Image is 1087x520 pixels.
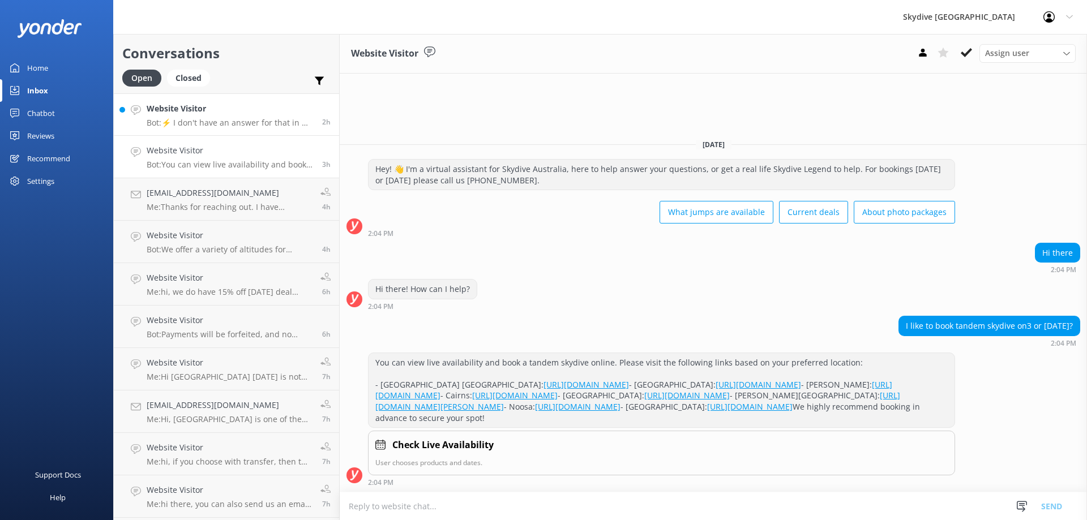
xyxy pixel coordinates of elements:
[27,124,54,147] div: Reviews
[322,372,331,381] span: Aug 28 2025 10:56am (UTC +10:00) Australia/Brisbane
[147,484,312,496] h4: Website Visitor
[27,170,54,192] div: Settings
[114,178,339,221] a: [EMAIL_ADDRESS][DOMAIN_NAME]Me:Thanks for reaching out. I have received your email and replied. P...
[147,160,314,170] p: Bot: You can view live availability and book a tandem skydive online. Please visit the following ...
[147,499,312,509] p: Me: hi there, you can also send us an email to redeem your gift voucher into a ticket, let us kno...
[114,306,339,348] a: Website VisitorBot:Payments will be forfeited, and no refunds will be given to a customer who fai...
[147,329,314,339] p: Bot: Payments will be forfeited, and no refunds will be given to a customer who fails to go throu...
[147,229,314,242] h4: Website Visitor
[322,499,331,509] span: Aug 28 2025 10:43am (UTC +10:00) Australia/Brisbane
[114,433,339,475] a: Website VisitorMe:hi, if you choose with transfer, then the time you choose will be a pick up tim...
[322,457,331,466] span: Aug 28 2025 10:44am (UTC +10:00) Australia/Brisbane
[979,44,1076,62] div: Assign User
[147,372,312,382] p: Me: Hi [GEOGRAPHIC_DATA] [DATE] is not doing Skydive [DATE] due to bad weather.
[17,19,82,38] img: yonder-white-logo.png
[368,302,477,310] div: Aug 28 2025 02:04pm (UTC +10:00) Australia/Brisbane
[167,71,216,84] a: Closed
[147,399,312,411] h4: [EMAIL_ADDRESS][DOMAIN_NAME]
[167,70,210,87] div: Closed
[114,475,339,518] a: Website VisitorMe:hi there, you can also send us an email to redeem your gift voucher into a tick...
[1035,243,1080,263] div: Hi there
[147,441,312,454] h4: Website Visitor
[35,463,81,486] div: Support Docs
[27,147,70,170] div: Recommend
[322,329,331,339] span: Aug 28 2025 11:49am (UTC +10:00) Australia/Brisbane
[322,287,331,296] span: Aug 28 2025 11:59am (UTC +10:00) Australia/Brisbane
[147,457,312,467] p: Me: hi, if you choose with transfer, then the time you choose will be a pick up time. So just be ...
[368,230,393,237] strong: 2:04 PM
[351,46,418,61] h3: Website Visitor
[369,353,955,428] div: You can view live availability and book a tandem skydive online. Please visit the following links...
[644,390,730,401] a: [URL][DOMAIN_NAME]
[147,144,314,157] h4: Website Visitor
[122,42,331,64] h2: Conversations
[368,303,393,310] strong: 2:04 PM
[147,118,314,128] p: Bot: ⚡ I don't have an answer for that in my knowledge base. Please try and rephrase your questio...
[322,414,331,424] span: Aug 28 2025 10:45am (UTC +10:00) Australia/Brisbane
[114,390,339,433] a: [EMAIL_ADDRESS][DOMAIN_NAME]Me:Hi, [GEOGRAPHIC_DATA] is one of the pick up location in [GEOGRAPHI...
[27,57,48,79] div: Home
[472,390,558,401] a: [URL][DOMAIN_NAME]
[779,201,848,224] button: Current deals
[535,401,620,412] a: [URL][DOMAIN_NAME]
[322,244,331,254] span: Aug 28 2025 01:04pm (UTC +10:00) Australia/Brisbane
[543,379,629,390] a: [URL][DOMAIN_NAME]
[114,221,339,263] a: Website VisitorBot:We offer a variety of altitudes for skydiving, with all dropzones providing ju...
[368,479,393,486] strong: 2:04 PM
[696,140,731,149] span: [DATE]
[322,202,331,212] span: Aug 28 2025 01:48pm (UTC +10:00) Australia/Brisbane
[1051,340,1076,347] strong: 2:04 PM
[368,478,955,486] div: Aug 28 2025 02:04pm (UTC +10:00) Australia/Brisbane
[114,136,339,178] a: Website VisitorBot:You can view live availability and book a tandem skydive online. Please visit ...
[27,102,55,124] div: Chatbot
[1051,267,1076,273] strong: 2:04 PM
[392,438,494,453] h4: Check Live Availability
[114,93,339,136] a: Website VisitorBot:⚡ I don't have an answer for that in my knowledge base. Please try and rephras...
[368,229,955,237] div: Aug 28 2025 02:04pm (UTC +10:00) Australia/Brisbane
[147,314,314,326] h4: Website Visitor
[147,356,312,369] h4: Website Visitor
[899,316,1080,336] div: I like to book tandem skydive on3 or [DATE]?
[707,401,793,412] a: [URL][DOMAIN_NAME]
[985,47,1029,59] span: Assign user
[114,348,339,390] a: Website VisitorMe:Hi [GEOGRAPHIC_DATA] [DATE] is not doing Skydive [DATE] due to bad weather.7h
[147,414,312,424] p: Me: Hi, [GEOGRAPHIC_DATA] is one of the pick up location in [GEOGRAPHIC_DATA] area, we do offer f...
[898,339,1080,347] div: Aug 28 2025 02:04pm (UTC +10:00) Australia/Brisbane
[147,272,312,284] h4: Website Visitor
[147,102,314,115] h4: Website Visitor
[322,160,331,169] span: Aug 28 2025 02:04pm (UTC +10:00) Australia/Brisbane
[375,379,892,401] a: [URL][DOMAIN_NAME]
[147,287,312,297] p: Me: hi, we do have 15% off [DATE] deal currently for gift [PERSON_NAME] purchased before [DATE] T...
[147,202,312,212] p: Me: Thanks for reaching out. I have received your email and replied. Please check!
[147,244,314,255] p: Bot: We offer a variety of altitudes for skydiving, with all dropzones providing jumps up to 15,0...
[322,117,331,127] span: Aug 28 2025 03:59pm (UTC +10:00) Australia/Brisbane
[369,160,955,190] div: Hey! 👋 I'm a virtual assistant for Skydive Australia, here to help answer your questions, or get ...
[1035,265,1080,273] div: Aug 28 2025 02:04pm (UTC +10:00) Australia/Brisbane
[854,201,955,224] button: About photo packages
[50,486,66,509] div: Help
[716,379,801,390] a: [URL][DOMAIN_NAME]
[660,201,773,224] button: What jumps are available
[147,187,312,199] h4: [EMAIL_ADDRESS][DOMAIN_NAME]
[122,70,161,87] div: Open
[375,390,900,412] a: [URL][DOMAIN_NAME][PERSON_NAME]
[27,79,48,102] div: Inbox
[375,457,948,468] p: User chooses products and dates.
[369,280,477,299] div: Hi there! How can I help?
[122,71,167,84] a: Open
[114,263,339,306] a: Website VisitorMe:hi, we do have 15% off [DATE] deal currently for gift [PERSON_NAME] purchased b...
